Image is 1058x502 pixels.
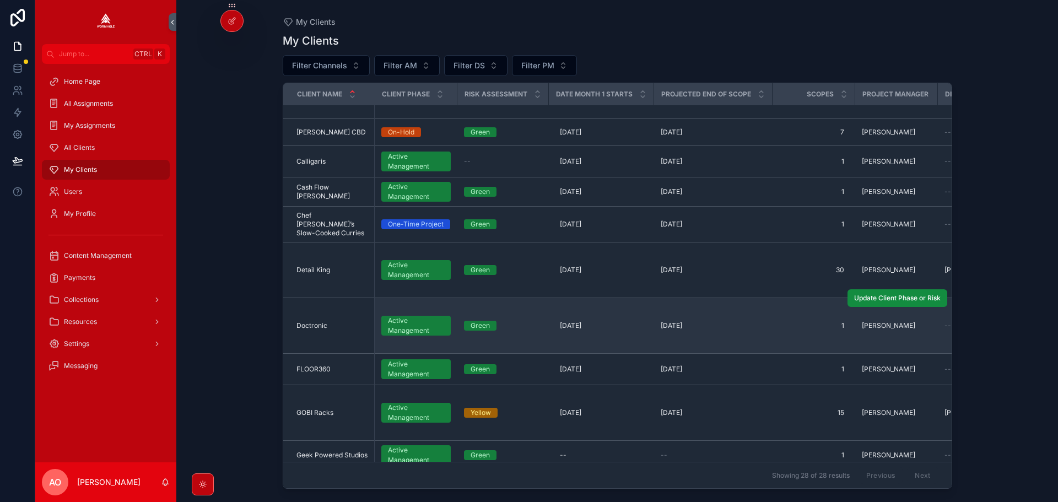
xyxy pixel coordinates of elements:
span: Risk Assessment [465,90,527,99]
a: Active Management [381,316,451,336]
span: [DATE] [661,266,682,274]
a: 7 [779,123,849,141]
span: Scopes [807,90,834,99]
a: Green [464,187,542,197]
a: Active Management [381,403,451,423]
a: [PERSON_NAME] [862,365,931,374]
span: 1 [784,157,844,166]
div: Green [471,321,490,331]
span: [DATE] [661,365,682,374]
span: Filter PM [521,60,554,71]
span: 1 [784,365,844,374]
a: Active Management [381,260,451,280]
a: Collections [42,290,170,310]
span: My Clients [64,165,97,174]
button: Select Button [512,55,577,76]
span: All Assignments [64,99,113,108]
span: My Clients [296,17,336,28]
span: My Assignments [64,121,115,130]
a: [DATE] [555,360,647,378]
span: 30 [784,266,844,274]
span: -- [944,321,951,330]
a: -- [944,451,1015,460]
span: Messaging [64,361,98,370]
span: -- [661,451,667,460]
a: Active Management [381,182,451,202]
a: Chef [PERSON_NAME]’s Slow-Cooked Curries [296,211,368,237]
div: Active Management [388,316,444,336]
div: Green [471,364,490,374]
a: My Clients [42,160,170,180]
a: 1 [779,153,849,170]
a: -- [944,187,1015,196]
span: [PERSON_NAME] [862,187,915,196]
span: [PERSON_NAME] CBD [296,128,366,137]
span: Project Manager [862,90,929,99]
a: GOBI Racks [296,408,368,417]
h1: My Clients [283,33,339,48]
span: [DATE] [560,266,581,274]
a: Users [42,182,170,202]
div: Active Management [388,152,444,171]
a: [PERSON_NAME] [862,266,931,274]
span: [DATE] [661,157,682,166]
a: Calligaris [296,157,368,166]
a: -- [944,365,1015,374]
span: [PERSON_NAME] [862,365,915,374]
span: 1 [784,187,844,196]
div: Active Management [388,260,444,280]
a: Green [464,450,542,460]
span: Date Month 1 Starts [556,90,633,99]
span: [DATE] [560,187,581,196]
span: 7 [784,128,844,137]
span: [DATE] [661,408,682,417]
span: Jump to... [59,50,129,58]
span: K [155,50,164,58]
span: Ctrl [133,48,153,60]
button: Select Button [444,55,508,76]
div: -- [560,451,566,460]
span: Collections [64,295,99,304]
span: 1 [784,321,844,330]
span: 1 [784,451,844,460]
span: Detail King [296,266,330,274]
a: My Assignments [42,116,170,136]
a: One-Time Project [381,219,451,229]
a: [DATE] [555,261,647,279]
a: Messaging [42,356,170,376]
div: One-Time Project [388,219,444,229]
span: Filter AM [384,60,417,71]
span: My Profile [64,209,96,218]
span: [DATE] [560,408,581,417]
span: [PERSON_NAME] [862,321,915,330]
span: AO [49,476,61,489]
span: -- [944,187,951,196]
span: [DATE] [661,187,682,196]
a: Doctronic [296,321,368,330]
span: [PERSON_NAME] [862,128,915,137]
span: -- [944,451,951,460]
a: [PERSON_NAME] [862,220,931,229]
span: [DATE] [560,128,581,137]
a: [DATE] [555,215,647,233]
a: [PERSON_NAME] [862,321,931,330]
span: Filter DS [454,60,485,71]
span: [PERSON_NAME] [862,157,915,166]
span: [DATE] [661,128,682,137]
a: Content Management [42,246,170,266]
span: -- [944,157,951,166]
span: Cash Flow [PERSON_NAME] [296,183,368,201]
a: Green [464,219,542,229]
a: [DATE] [555,317,647,334]
a: All Clients [42,138,170,158]
div: Yellow [471,408,491,418]
div: Green [471,219,490,229]
a: My Profile [42,204,170,224]
a: [PERSON_NAME] CBD [296,128,368,137]
span: Geek Powered Studios [296,451,368,460]
div: Active Management [388,445,444,465]
span: [DATE] [661,220,682,229]
a: -- [944,157,1015,166]
a: -- [944,128,1015,137]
